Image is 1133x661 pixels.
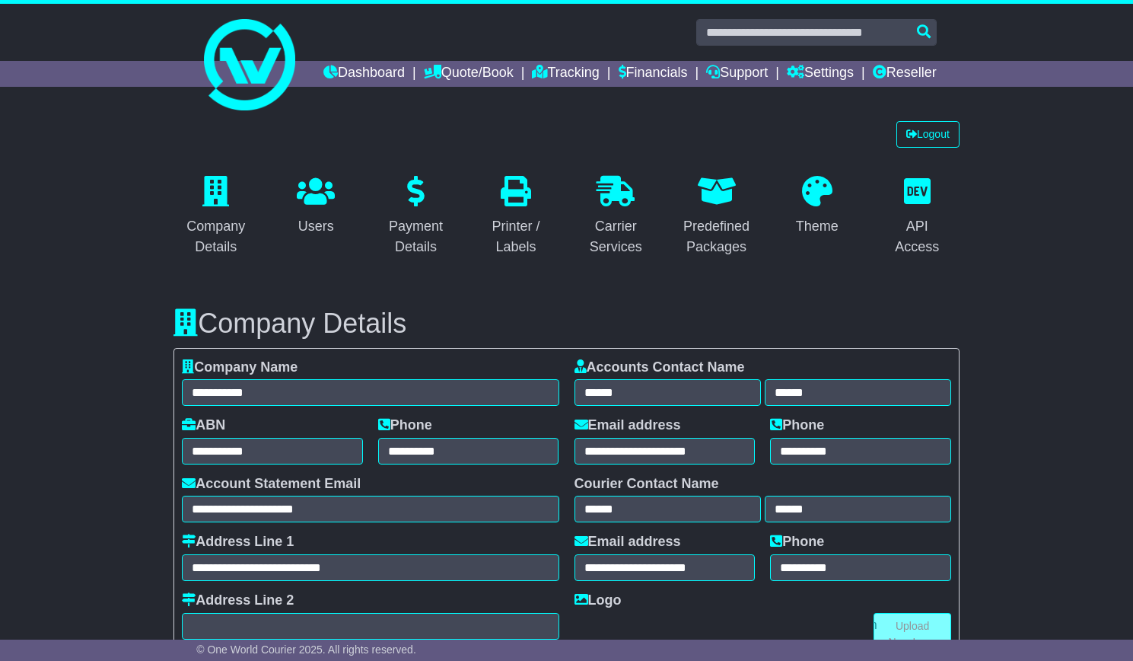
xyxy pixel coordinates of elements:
[787,61,854,87] a: Settings
[896,121,960,148] a: Logout
[884,216,949,257] div: API Access
[706,61,768,87] a: Support
[173,171,258,263] a: Company Details
[874,171,959,263] a: API Access
[182,592,294,609] label: Address Line 2
[374,171,458,263] a: Payment Details
[483,216,548,257] div: Printer / Labels
[786,171,848,242] a: Theme
[183,216,248,257] div: Company Details
[770,417,824,434] label: Phone
[796,216,839,237] div: Theme
[574,171,658,263] a: Carrier Services
[873,61,937,87] a: Reseller
[574,592,622,609] label: Logo
[619,61,688,87] a: Financials
[770,534,824,551] label: Phone
[196,643,416,656] span: © One World Courier 2025. All rights reserved.
[584,216,648,257] div: Carrier Services
[287,171,345,242] a: Users
[874,613,951,656] a: Upload New Logo
[378,417,432,434] label: Phone
[683,216,749,257] div: Predefined Packages
[574,359,745,376] label: Accounts Contact Name
[182,359,298,376] label: Company Name
[182,476,361,493] label: Account Statement Email
[424,61,514,87] a: Quote/Book
[323,61,405,87] a: Dashboard
[384,216,448,257] div: Payment Details
[574,476,719,493] label: Courier Contact Name
[574,417,681,434] label: Email address
[182,417,225,434] label: ABN
[182,534,294,551] label: Address Line 1
[473,171,558,263] a: Printer / Labels
[173,308,960,339] h3: Company Details
[574,534,681,551] label: Email address
[297,216,335,237] div: Users
[532,61,599,87] a: Tracking
[673,171,759,263] a: Predefined Packages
